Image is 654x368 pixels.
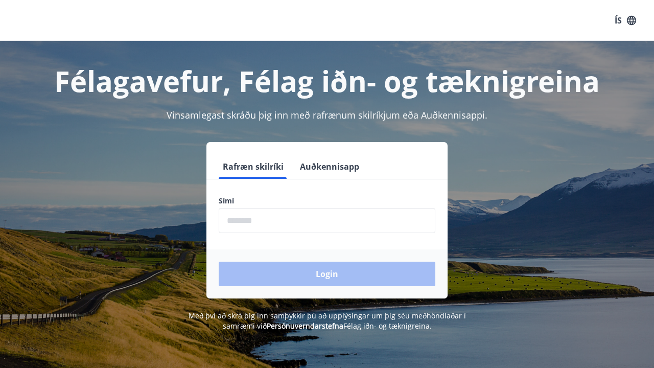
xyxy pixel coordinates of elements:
[609,11,642,30] button: ÍS
[167,109,487,121] span: Vinsamlegast skráðu þig inn með rafrænum skilríkjum eða Auðkennisappi.
[296,154,363,179] button: Auðkennisapp
[219,196,435,206] label: Sími
[189,311,466,331] span: Með því að skrá þig inn samþykkir þú að upplýsingar um þig séu meðhöndlaðar í samræmi við Félag i...
[12,61,642,100] h1: Félagavefur, Félag iðn- og tæknigreina
[219,154,288,179] button: Rafræn skilríki
[267,321,343,331] a: Persónuverndarstefna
